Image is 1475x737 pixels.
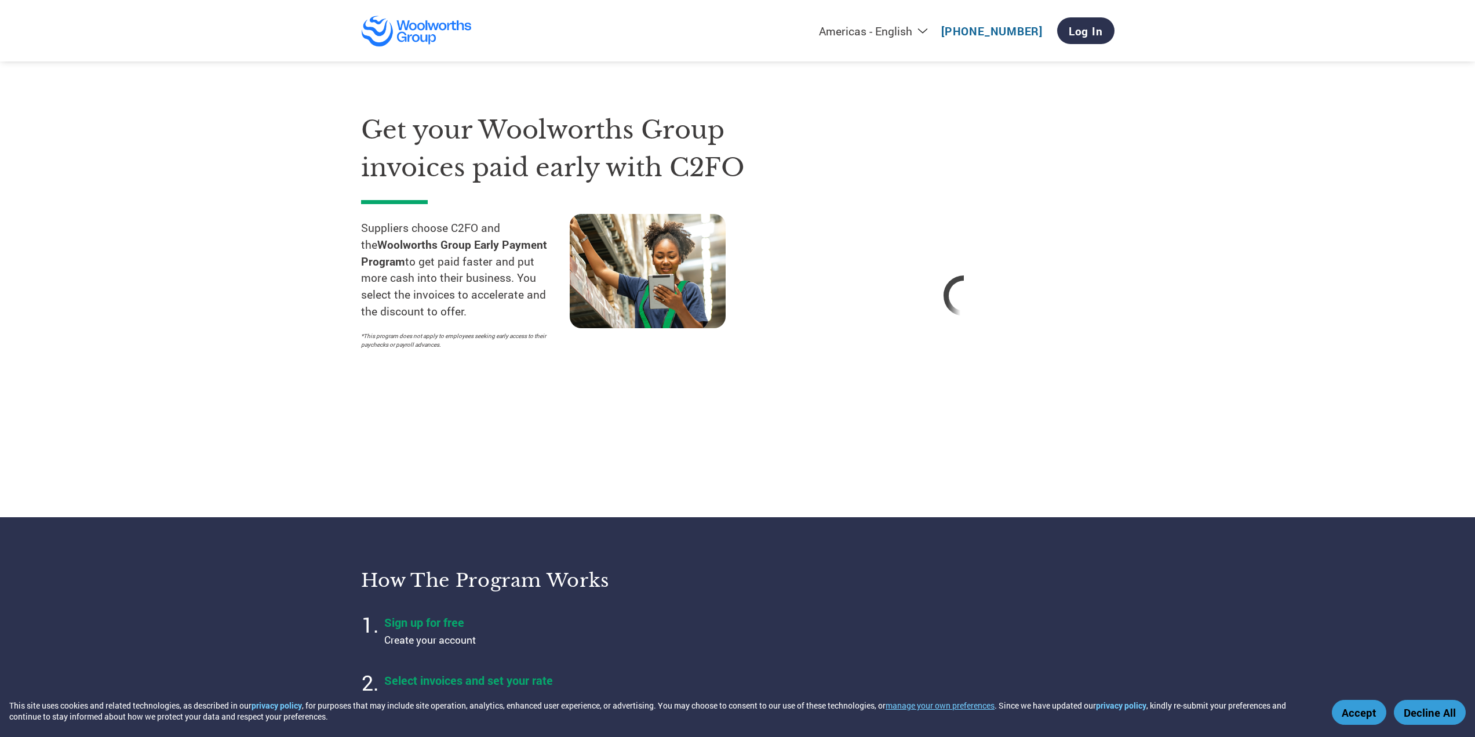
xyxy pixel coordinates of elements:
button: manage your own preferences [886,700,995,711]
a: privacy policy [252,700,302,711]
img: Woolworths Group [361,15,473,47]
h4: Sign up for free [384,615,674,630]
button: Decline All [1394,700,1466,725]
a: privacy policy [1096,700,1146,711]
h3: How the program works [361,569,723,592]
h4: Select invoices and set your rate [384,673,674,688]
img: supply chain worker [570,214,726,328]
button: Accept [1332,700,1386,725]
div: This site uses cookies and related technologies, as described in our , for purposes that may incl... [9,700,1315,722]
p: Suppliers choose C2FO and the to get paid faster and put more cash into their business. You selec... [361,220,570,320]
p: *This program does not apply to employees seeking early access to their paychecks or payroll adva... [361,332,558,349]
p: Create your account [384,633,674,648]
strong: Woolworths Group Early Payment Program [361,237,547,268]
a: Log In [1057,17,1115,44]
a: [PHONE_NUMBER] [941,24,1043,38]
h1: Get your Woolworths Group invoices paid early with C2FO [361,111,778,186]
